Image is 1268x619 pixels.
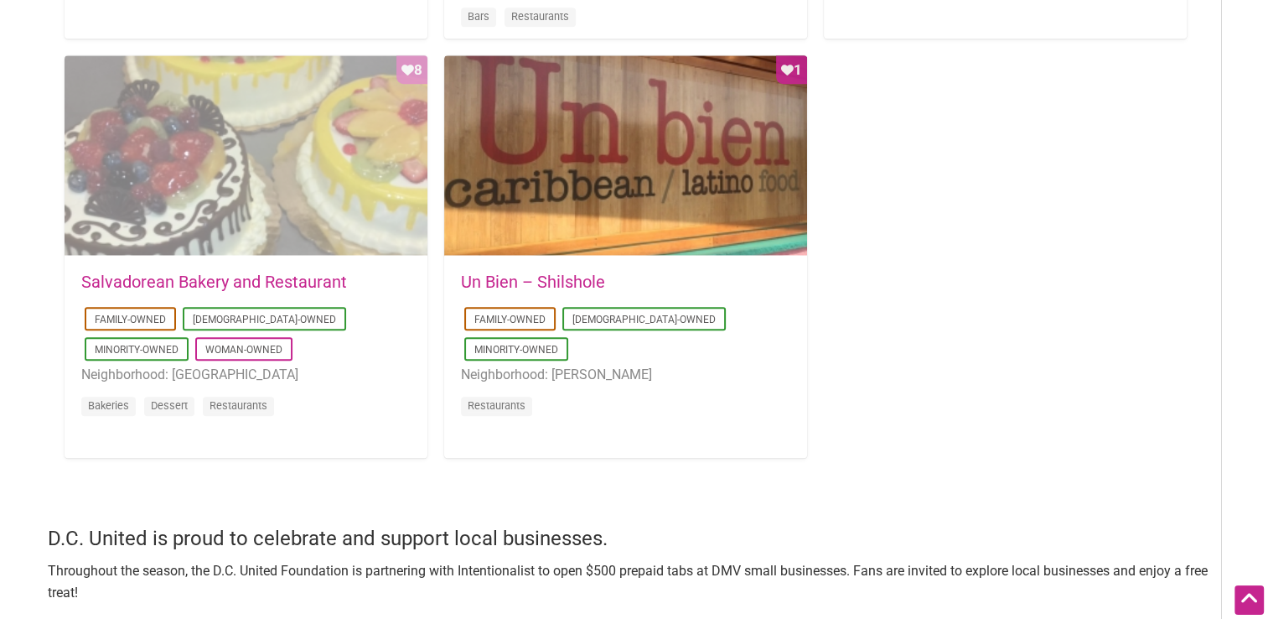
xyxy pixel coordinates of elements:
a: Bakeries [88,399,129,412]
a: [DEMOGRAPHIC_DATA]-Owned [572,314,716,325]
a: Restaurants [468,399,525,412]
a: Family-Owned [95,314,166,325]
div: Scroll Back to Top [1234,585,1264,615]
li: Neighborhood: [GEOGRAPHIC_DATA] [81,364,411,386]
a: Bars [468,10,489,23]
a: [DEMOGRAPHIC_DATA]-Owned [193,314,336,325]
a: Woman-Owned [205,344,282,356]
a: Minority-Owned [474,344,558,356]
a: Family-Owned [474,314,546,325]
a: Un Bien – Shilshole [461,272,605,292]
p: Throughout the season, the D.C. United Foundation is partnering with Intentionalist to open $500 ... [48,560,1221,603]
li: Neighborhood: [PERSON_NAME] [461,364,790,386]
a: Minority-Owned [95,344,179,356]
a: Dessert [151,399,188,412]
a: Salvadorean Bakery and Restaurant [81,272,347,292]
a: Restaurants [511,10,569,23]
a: Restaurants [210,399,267,412]
h4: D.C. United is proud to celebrate and support local businesses. [48,525,1221,554]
